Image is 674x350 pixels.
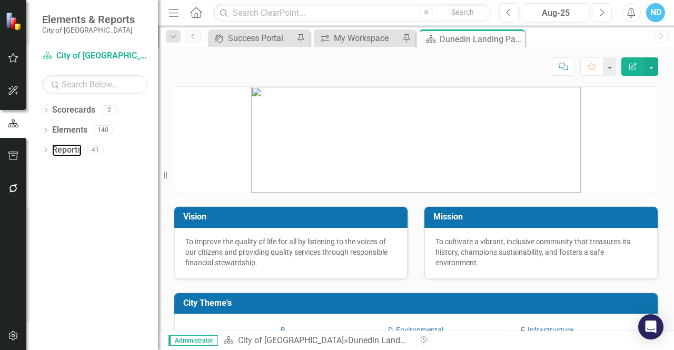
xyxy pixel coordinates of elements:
[436,5,489,20] button: Search
[42,50,147,62] a: City of [GEOGRAPHIC_DATA]
[451,8,474,16] span: Search
[522,3,589,22] button: Aug-25
[228,32,294,45] div: Success Portal
[185,236,397,268] p: To improve the quality of life for all by listening to the voices of our citizens and providing q...
[93,126,113,135] div: 140
[334,32,400,45] div: My Workspace
[168,335,218,346] span: Administrator
[238,335,344,345] a: City of [GEOGRAPHIC_DATA]
[440,33,522,46] div: Dunedin Landing Page
[433,212,652,222] h3: Mission
[211,32,294,45] a: Success Portal
[87,145,104,154] div: 41
[42,75,147,94] input: Search Below...
[42,26,135,34] small: City of [GEOGRAPHIC_DATA]
[638,314,663,339] div: Open Intercom Messenger
[183,212,402,222] h3: Vision
[101,106,117,115] div: 2
[52,144,82,156] a: Reports
[646,3,665,22] button: ND
[348,335,433,345] div: Dunedin Landing Page
[183,298,652,308] h3: City Theme's
[52,124,87,136] a: Elements
[5,12,24,31] img: ClearPoint Strategy
[213,4,491,22] input: Search ClearPoint...
[223,335,408,347] div: »
[316,32,400,45] a: My Workspace
[435,236,647,268] p: To cultivate a vibrant, inclusive community that treasures its history, champions sustainability,...
[526,7,586,19] div: Aug-25
[42,13,135,26] span: Elements & Reports
[52,104,95,116] a: Scorecards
